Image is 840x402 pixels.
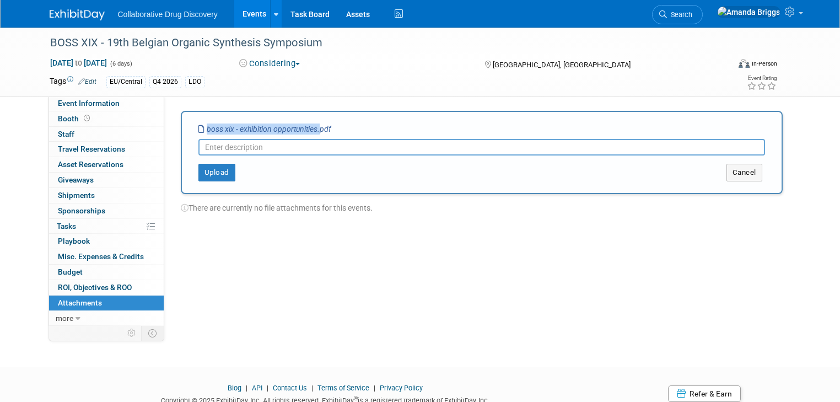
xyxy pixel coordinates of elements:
a: Giveaways [49,173,164,187]
span: Booth [58,114,92,123]
img: ExhibitDay [50,9,105,20]
span: Travel Reservations [58,144,125,153]
span: to [73,58,84,67]
td: Personalize Event Tab Strip [122,326,142,340]
a: Edit [78,78,96,85]
a: Search [652,5,703,24]
span: Asset Reservations [58,160,123,169]
span: Booth not reserved yet [82,114,92,122]
a: more [49,311,164,326]
span: Shipments [58,191,95,200]
span: Giveaways [58,175,94,184]
span: Budget [58,267,83,276]
span: Event Information [58,99,120,108]
span: | [243,384,250,392]
a: Refer & Earn [668,385,741,402]
span: (6 days) [109,60,132,67]
span: Tasks [57,222,76,231]
sup: ® [354,395,358,401]
a: Budget [49,265,164,280]
div: LDO [185,76,204,88]
div: Q4 2026 [149,76,181,88]
td: Tags [50,76,96,88]
a: Terms of Service [317,384,369,392]
a: Blog [228,384,241,392]
span: | [371,384,378,392]
div: BOSS XIX - 19th Belgian Organic Synthesis Symposium [46,33,715,53]
span: Attachments [58,298,102,307]
a: Staff [49,127,164,142]
input: Enter description [198,139,765,156]
a: Sponsorships [49,203,164,218]
a: ROI, Objectives & ROO [49,280,164,295]
div: In-Person [751,60,777,68]
img: Amanda Briggs [717,6,780,18]
span: Search [667,10,692,19]
span: | [264,384,271,392]
span: Playbook [58,237,90,245]
div: Event Rating [747,76,777,81]
a: Booth [49,111,164,126]
span: Staff [58,130,74,138]
span: | [309,384,316,392]
button: Considering [235,58,304,69]
img: Format-Inperson.png [739,59,750,68]
a: Asset Reservations [49,157,164,172]
a: Contact Us [273,384,307,392]
span: Sponsorships [58,206,105,215]
a: Attachments [49,296,164,310]
a: Event Information [49,96,164,111]
a: Travel Reservations [49,142,164,157]
span: Misc. Expenses & Credits [58,252,144,261]
div: There are currently no file attachments for this events. [181,194,783,213]
a: Privacy Policy [380,384,423,392]
a: Misc. Expenses & Credits [49,249,164,264]
span: Collaborative Drug Discovery [118,10,218,19]
span: [GEOGRAPHIC_DATA], [GEOGRAPHIC_DATA] [493,61,631,69]
a: API [252,384,262,392]
a: Tasks [49,219,164,234]
button: Upload [198,164,235,181]
a: Shipments [49,188,164,203]
a: Playbook [49,234,164,249]
div: EU/Central [106,76,146,88]
span: [DATE] [DATE] [50,58,107,68]
td: Toggle Event Tabs [141,326,164,340]
div: Event Format [670,57,777,74]
button: Cancel [726,164,762,181]
i: boss xix - exhibition opportunities.pdf [198,125,331,133]
span: ROI, Objectives & ROO [58,283,132,292]
span: more [56,314,73,323]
